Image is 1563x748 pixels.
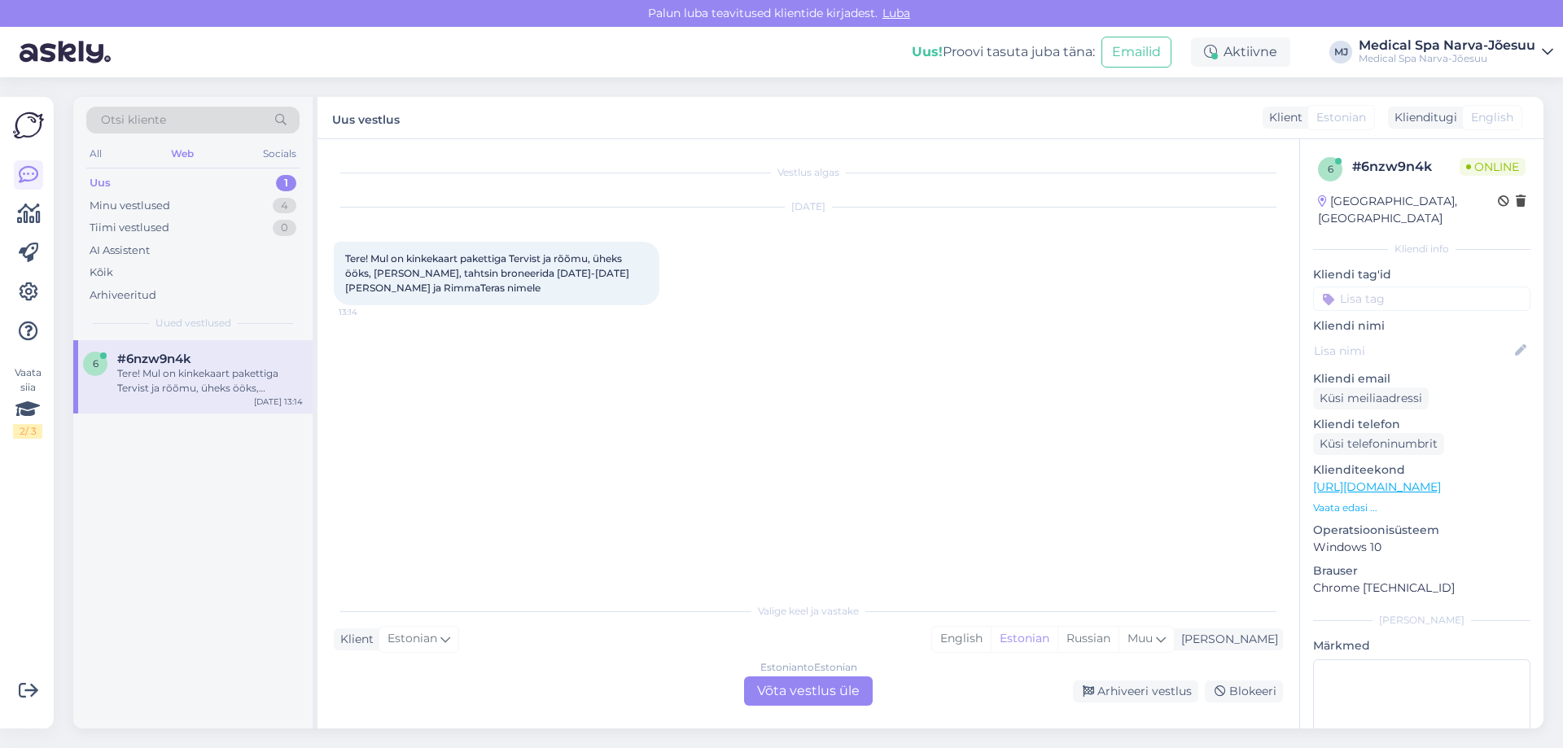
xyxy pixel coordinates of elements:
div: Medical Spa Narva-Jõesuu [1359,52,1535,65]
p: Vaata edasi ... [1313,501,1530,515]
span: Muu [1127,631,1153,645]
div: Vestlus algas [334,165,1283,180]
p: Kliendi email [1313,370,1530,387]
div: [GEOGRAPHIC_DATA], [GEOGRAPHIC_DATA] [1318,193,1498,227]
div: 1 [276,175,296,191]
p: Kliendi nimi [1313,317,1530,335]
div: English [932,627,991,651]
div: [DATE] 13:14 [254,396,303,408]
span: 6 [93,357,99,370]
div: Proovi tasuta juba täna: [912,42,1095,62]
div: Blokeeri [1205,680,1283,702]
span: #6nzw9n4k [117,352,191,366]
p: Chrome [TECHNICAL_ID] [1313,580,1530,597]
p: Brauser [1313,562,1530,580]
div: Socials [260,143,300,164]
button: Emailid [1101,37,1171,68]
div: Küsi telefoninumbrit [1313,433,1444,455]
span: Online [1460,158,1526,176]
div: Medical Spa Narva-Jõesuu [1359,39,1535,52]
input: Lisa tag [1313,287,1530,311]
p: Windows 10 [1313,539,1530,556]
div: # 6nzw9n4k [1352,157,1460,177]
p: Operatsioonisüsteem [1313,522,1530,539]
div: AI Assistent [90,243,150,259]
span: Luba [878,6,915,20]
div: [DATE] [334,199,1283,214]
span: Estonian [387,630,437,648]
div: Valige keel ja vastake [334,604,1283,619]
p: Kliendi telefon [1313,416,1530,433]
div: All [86,143,105,164]
div: Võta vestlus üle [744,676,873,706]
p: Kliendi tag'id [1313,266,1530,283]
div: Klienditugi [1388,109,1457,126]
div: Minu vestlused [90,198,170,214]
input: Lisa nimi [1314,342,1512,360]
div: 4 [273,198,296,214]
span: Uued vestlused [155,316,231,330]
div: Tere! Mul on kinkekaart pakettiga Tervist ja rõõmu, üheks ööks, [PERSON_NAME], tahtsin broneerida... [117,366,303,396]
div: MJ [1329,41,1352,63]
div: [PERSON_NAME] [1313,613,1530,628]
div: 0 [273,220,296,236]
div: Küsi meiliaadressi [1313,387,1429,409]
p: Märkmed [1313,637,1530,654]
div: Russian [1057,627,1119,651]
div: Tiimi vestlused [90,220,169,236]
a: Medical Spa Narva-JõesuuMedical Spa Narva-Jõesuu [1359,39,1553,65]
div: Klient [1263,109,1302,126]
div: Arhiveeritud [90,287,156,304]
div: [PERSON_NAME] [1175,631,1278,648]
div: Arhiveeri vestlus [1073,680,1198,702]
img: Askly Logo [13,110,44,141]
span: Otsi kliente [101,112,166,129]
div: Uus [90,175,111,191]
div: Web [168,143,197,164]
label: Uus vestlus [332,107,400,129]
div: Klient [334,631,374,648]
p: Klienditeekond [1313,461,1530,479]
span: English [1471,109,1513,126]
div: Estonian to Estonian [760,660,857,675]
span: 6 [1328,163,1333,175]
b: Uus! [912,44,943,59]
div: Kliendi info [1313,242,1530,256]
div: Vaata siia [13,365,42,439]
div: Estonian [991,627,1057,651]
div: Aktiivne [1191,37,1290,67]
span: Estonian [1316,109,1366,126]
span: Tere! Mul on kinkekaart pakettiga Tervist ja rõõmu, üheks ööks, [PERSON_NAME], tahtsin broneerida... [345,252,632,294]
div: Kõik [90,265,113,281]
a: [URL][DOMAIN_NAME] [1313,479,1441,494]
span: 13:14 [339,306,400,318]
div: 2 / 3 [13,424,42,439]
